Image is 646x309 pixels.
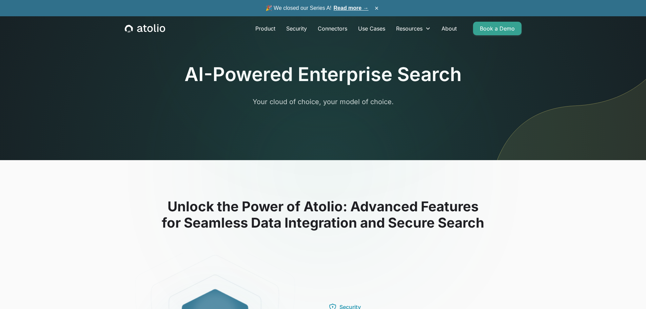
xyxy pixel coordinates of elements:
a: About [436,22,462,35]
span: 🎉 We closed our Series A! [266,4,369,12]
img: line [487,3,646,160]
div: Resources [391,22,436,35]
a: Book a Demo [473,22,522,35]
a: home [125,24,165,33]
div: Resources [396,24,423,33]
button: × [373,4,381,12]
a: Use Cases [353,22,391,35]
a: Security [281,22,312,35]
a: Product [250,22,281,35]
h1: AI-Powered Enterprise Search [184,63,462,86]
p: Your cloud of choice, your model of choice. [193,97,453,107]
a: Connectors [312,22,353,35]
a: Read more → [334,5,369,11]
h2: Unlock the Power of Atolio: Advanced Features for Seamless Data Integration and Secure Search [106,198,540,231]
